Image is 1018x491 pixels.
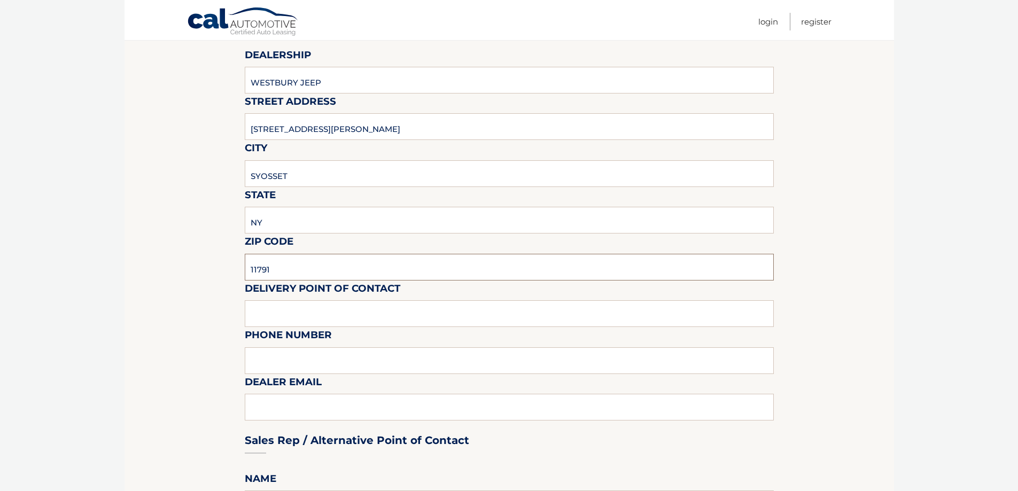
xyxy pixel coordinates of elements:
a: Cal Automotive [187,7,299,38]
label: City [245,140,267,160]
label: Dealer Email [245,374,322,394]
label: Name [245,471,276,490]
label: Dealership [245,47,311,67]
label: State [245,187,276,207]
label: Phone Number [245,327,332,347]
label: Zip Code [245,233,293,253]
a: Login [758,13,778,30]
label: Delivery Point of Contact [245,280,400,300]
label: Street Address [245,93,336,113]
a: Register [801,13,832,30]
h3: Sales Rep / Alternative Point of Contact [245,434,469,447]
